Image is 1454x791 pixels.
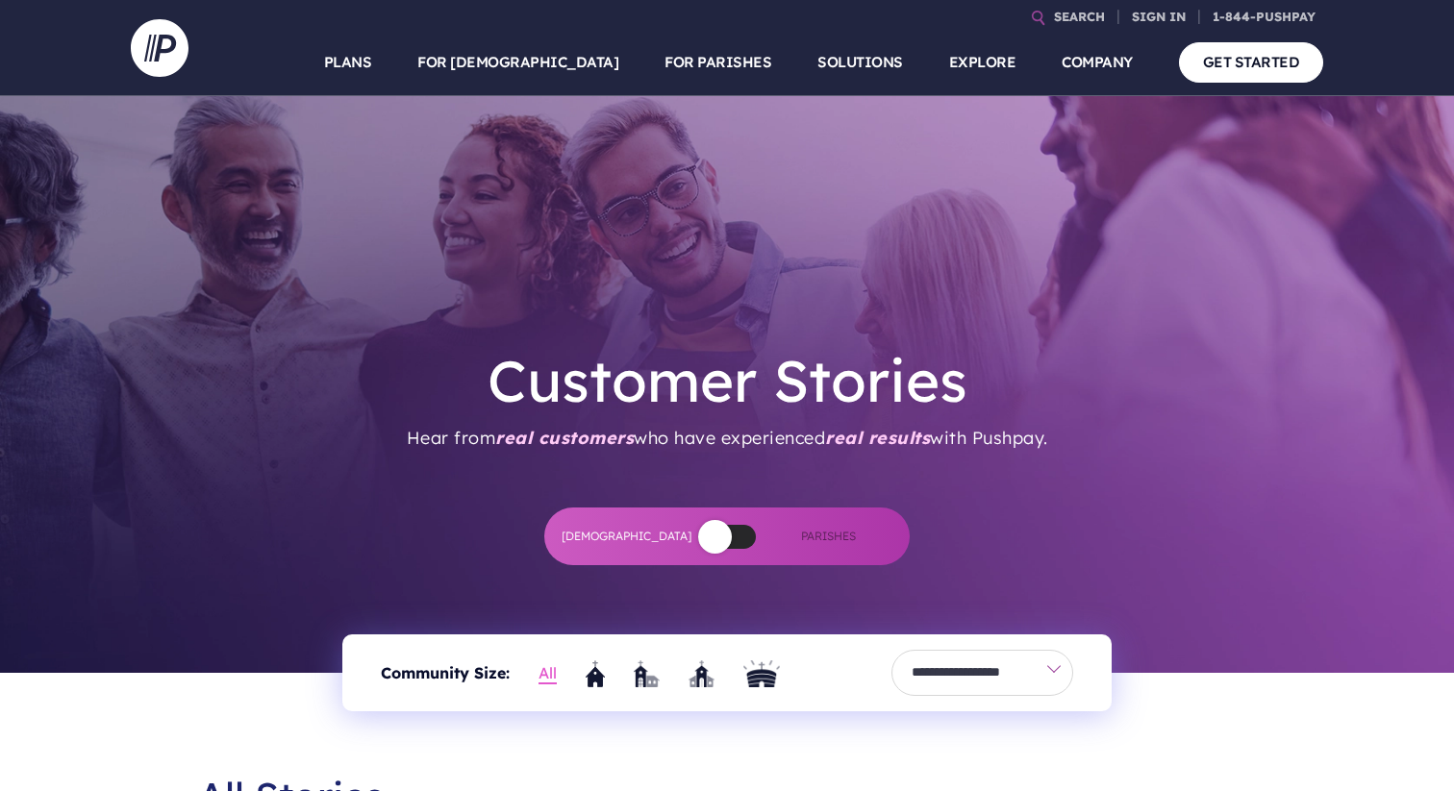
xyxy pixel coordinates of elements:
[495,427,634,449] span: real customers
[689,660,714,687] img: Large
[664,29,771,96] a: FOR PARISHES
[825,427,930,449] span: real results
[586,660,605,687] img: Small
[634,660,660,687] img: Medium
[407,415,1048,461] p: Hear from who have experienced with Pushpay.
[817,29,903,96] a: SOLUTIONS
[1062,29,1133,96] a: COMPANY
[381,659,510,687] span: Community Size:
[417,29,618,96] a: FOR [DEMOGRAPHIC_DATA]
[1179,42,1324,82] a: GET STARTED
[539,659,557,687] a: Show All
[324,29,372,96] a: PLANS
[949,29,1016,96] a: EXPLORE
[488,346,967,415] h1: Customer Stories
[586,658,605,687] a: Small
[743,658,779,687] a: Extra Large
[743,660,779,687] img: Mega
[634,658,660,687] a: Medium
[689,658,714,687] a: Large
